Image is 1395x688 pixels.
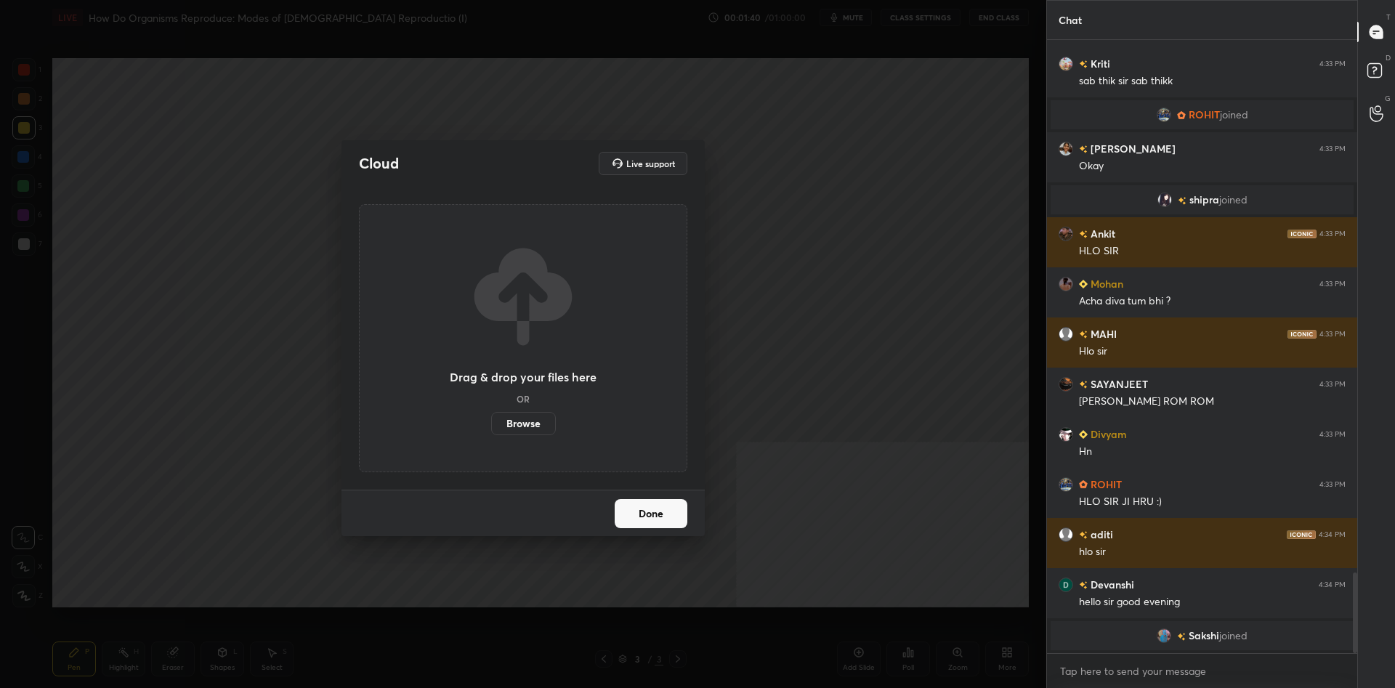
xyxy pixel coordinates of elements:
[1059,477,1073,492] img: 1ccd9a5da6854b56833a791a489a0555.jpg
[1088,56,1110,71] h6: Kriti
[1319,530,1346,539] div: 4:34 PM
[1079,545,1346,559] div: hlo sir
[1319,480,1346,489] div: 4:33 PM
[1059,57,1073,71] img: cbe43a4beecc466bb6eb95ab0da6df8b.jpg
[1088,426,1127,442] h6: Divyam
[1319,330,1346,339] div: 4:33 PM
[1178,197,1186,205] img: no-rating-badge.077c3623.svg
[1079,445,1346,459] div: Hn
[1386,52,1391,63] p: D
[1088,376,1148,392] h6: SAYANJEET
[1059,327,1073,341] img: default.png
[450,371,597,383] h3: Drag & drop your files here
[1319,430,1346,439] div: 4:33 PM
[359,154,399,173] h2: Cloud
[1319,280,1346,288] div: 4:33 PM
[1079,381,1088,389] img: no-rating-badge.077c3623.svg
[1079,244,1346,259] div: HLO SIR
[1088,326,1117,341] h6: MAHI
[1386,12,1391,23] p: T
[1157,628,1171,643] img: 6dc1b7161c0b4da78eb2ad7bdd9174f9.jpg
[1079,480,1088,489] img: Learner_Badge_hustler_a18805edde.svg
[1219,630,1248,642] span: joined
[1079,331,1088,339] img: no-rating-badge.077c3623.svg
[1189,194,1219,206] span: shipra
[1047,40,1357,653] div: grid
[1088,141,1176,156] h6: [PERSON_NAME]
[1177,111,1186,120] img: Learner_Badge_hustler_a18805edde.svg
[1385,93,1391,104] p: G
[1088,226,1115,241] h6: Ankit
[1157,108,1171,122] img: 1ccd9a5da6854b56833a791a489a0555.jpg
[1189,630,1219,642] span: Sakshi
[1319,380,1346,389] div: 4:33 PM
[1088,577,1134,592] h6: Devanshi
[1079,595,1346,610] div: hello sir good evening
[1059,578,1073,592] img: AATXAJwrhU83TIvwd4gqrkYQ-Uw0wVlP_PAYTgJOpdUu=s96-c
[1220,109,1248,121] span: joined
[1319,580,1346,589] div: 4:34 PM
[1088,527,1113,542] h6: aditi
[1079,344,1346,359] div: Hlo sir
[1319,145,1346,153] div: 4:33 PM
[1079,430,1088,439] img: Learner_Badge_beginner_1_8b307cf2a0.svg
[1079,294,1346,309] div: Acha diva tum bhi ?
[1079,74,1346,89] div: sab thik sir sab thikk
[1079,280,1088,288] img: Learner_Badge_beginner_1_8b307cf2a0.svg
[1059,277,1073,291] img: 6b0fccd259fa47c383fc0b844a333e12.jpg
[1287,230,1317,238] img: iconic-dark.1390631f.png
[1079,531,1088,539] img: no-rating-badge.077c3623.svg
[1177,633,1186,641] img: no-rating-badge.077c3623.svg
[1079,394,1346,409] div: [PERSON_NAME] ROM ROM
[1079,230,1088,238] img: no-rating-badge.077c3623.svg
[1189,109,1220,121] span: ROHIT
[1059,142,1073,156] img: 49f8c2db91e344f29677222b893e707f.jpg
[1059,427,1073,442] img: a2358f68e26044338e95187e8e2d099f.jpg
[1287,530,1316,539] img: iconic-dark.1390631f.png
[1079,145,1088,153] img: no-rating-badge.077c3623.svg
[1047,1,1093,39] p: Chat
[1059,377,1073,392] img: 599055bc1cb541b99b1a70a2069e4074.jpg
[517,394,530,403] h5: OR
[1287,330,1317,339] img: iconic-dark.1390631f.png
[615,499,687,528] button: Done
[1059,527,1073,542] img: default.png
[1157,193,1172,207] img: 5b6d02b867cd4f8b96ca0cb5c6b256c7.jpg
[1079,495,1346,509] div: HLO SIR JI HRU :)
[1079,60,1088,68] img: no-rating-badge.077c3623.svg
[1219,194,1248,206] span: joined
[1079,159,1346,174] div: Okay
[1059,227,1073,241] img: d852b2e9e7f14060886b20679a33e111.jpg
[626,159,675,168] h5: Live support
[1319,60,1346,68] div: 4:33 PM
[1079,581,1088,589] img: no-rating-badge.077c3623.svg
[1088,276,1123,291] h6: Mohan
[1088,477,1122,492] h6: ROHIT
[1319,230,1346,238] div: 4:33 PM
